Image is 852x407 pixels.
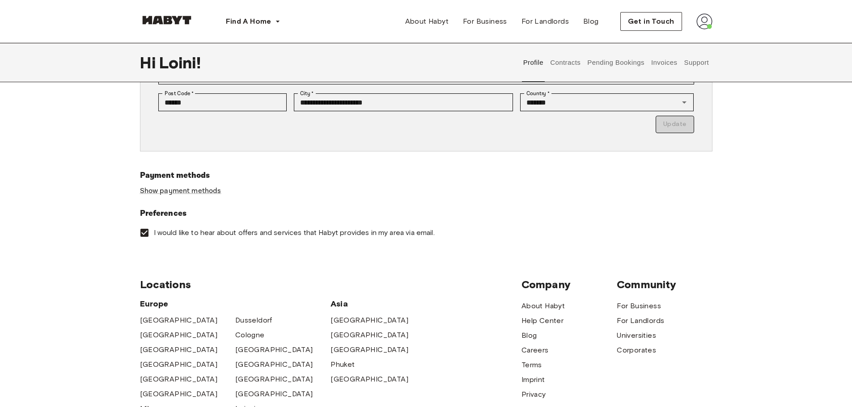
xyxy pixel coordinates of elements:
span: Europe [140,298,331,309]
a: [GEOGRAPHIC_DATA] [140,344,218,355]
a: [GEOGRAPHIC_DATA] [235,389,313,399]
button: Profile [522,43,545,82]
a: Cologne [235,330,265,340]
span: Blog [583,16,599,27]
button: Invoices [650,43,678,82]
span: Company [521,278,617,291]
a: For Landlords [514,13,576,30]
a: For Landlords [617,315,664,326]
a: Blog [576,13,606,30]
label: Country [526,89,550,97]
a: Privacy [521,389,546,400]
a: [GEOGRAPHIC_DATA] [140,330,218,340]
a: [GEOGRAPHIC_DATA] [140,374,218,385]
label: City [300,89,314,97]
a: Phuket [331,359,355,370]
button: Open [678,96,691,109]
a: Help Center [521,315,564,326]
a: About Habyt [521,301,565,311]
img: avatar [696,13,712,29]
div: user profile tabs [520,43,712,82]
a: Terms [521,360,542,370]
a: Dusseldorf [235,315,272,326]
a: [GEOGRAPHIC_DATA] [140,389,218,399]
a: [GEOGRAPHIC_DATA] [235,344,313,355]
span: Locations [140,278,521,291]
a: [GEOGRAPHIC_DATA] [140,359,218,370]
a: [GEOGRAPHIC_DATA] [235,359,313,370]
span: Find A Home [226,16,271,27]
a: [GEOGRAPHIC_DATA] [331,315,408,326]
span: I would like to hear about offers and services that Habyt provides in my area via email. [154,228,435,238]
a: [GEOGRAPHIC_DATA] [331,374,408,385]
a: Corporates [617,345,656,356]
span: Loini ! [159,53,201,72]
button: Contracts [549,43,582,82]
button: Support [683,43,710,82]
span: About Habyt [405,16,449,27]
span: Asia [331,298,426,309]
a: Imprint [521,374,545,385]
a: Careers [521,345,549,356]
button: Find A Home [219,13,288,30]
a: Universities [617,330,656,341]
a: For Business [456,13,514,30]
button: Pending Bookings [586,43,646,82]
a: [GEOGRAPHIC_DATA] [140,315,218,326]
button: Get in Touch [620,12,682,31]
span: For Business [463,16,507,27]
a: [GEOGRAPHIC_DATA] [235,374,313,385]
a: Blog [521,330,537,341]
a: [GEOGRAPHIC_DATA] [331,330,408,340]
h6: Preferences [140,207,712,220]
label: Post Code [165,89,194,97]
a: About Habyt [398,13,456,30]
span: Get in Touch [628,16,674,27]
span: Hi [140,53,159,72]
h6: Payment methods [140,169,712,182]
a: For Business [617,301,661,311]
img: Habyt [140,16,194,25]
span: Community [617,278,712,291]
span: For Landlords [521,16,569,27]
a: Show payment methods [140,186,221,196]
a: [GEOGRAPHIC_DATA] [331,344,408,355]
